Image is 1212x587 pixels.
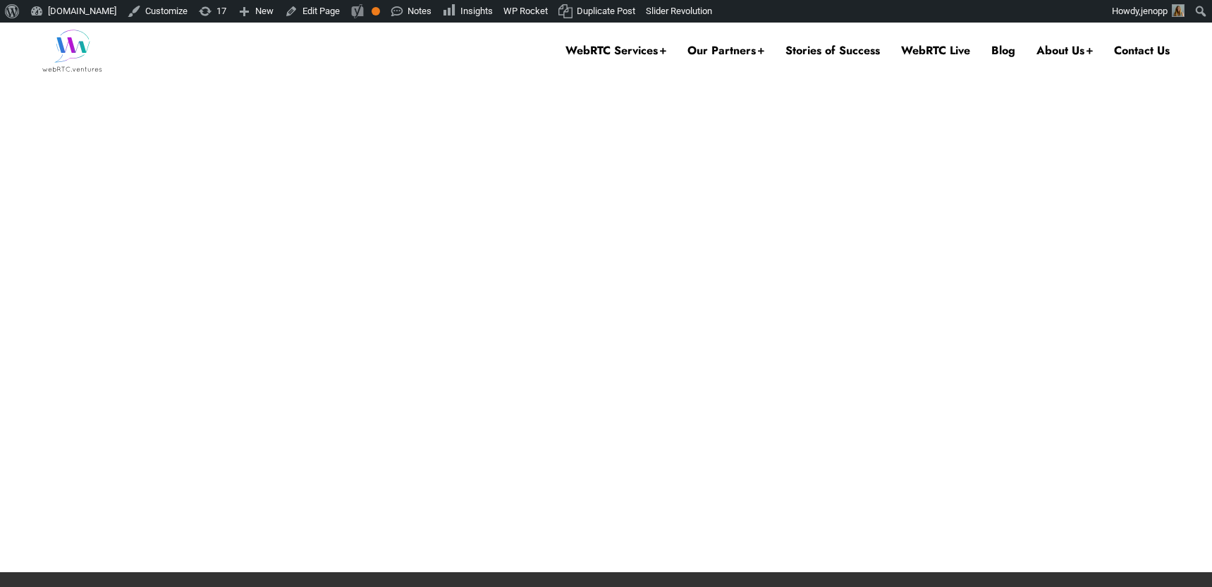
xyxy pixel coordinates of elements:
a: Blog [991,23,1015,79]
a: WebRTC Live [901,23,970,79]
a: WebRTC Services [565,23,666,79]
a: About Us [1036,23,1093,79]
span: jenopp [1141,6,1168,16]
a: Our Partners [687,23,764,79]
a: Contact Us [1114,23,1170,79]
img: WebRTC.ventures [42,30,102,72]
a: Stories of Success [785,23,880,79]
div: OK [372,7,380,16]
span: Slider Revolution [646,6,712,16]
